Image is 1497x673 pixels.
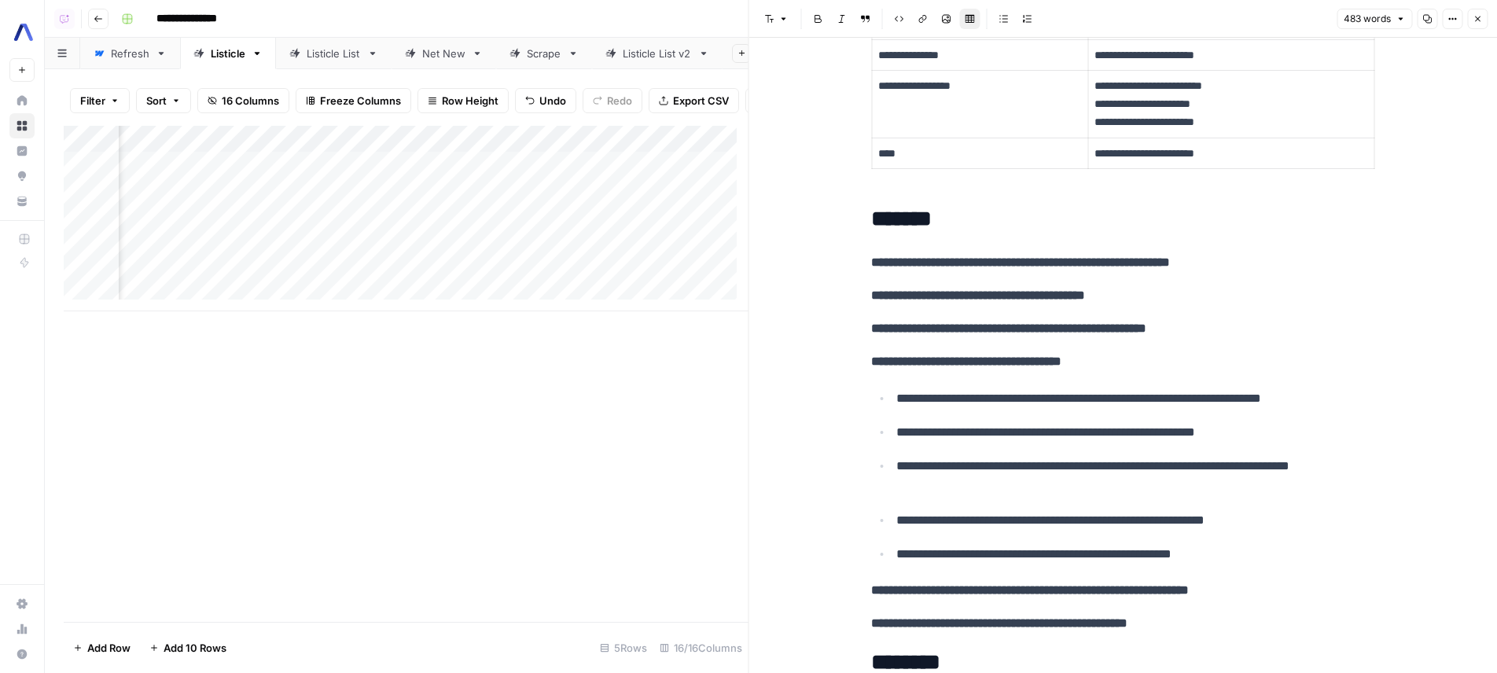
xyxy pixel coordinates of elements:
[70,88,130,113] button: Filter
[222,93,279,108] span: 16 Columns
[442,93,498,108] span: Row Height
[592,38,723,69] a: Listicle List v2
[9,88,35,113] a: Home
[211,46,245,61] div: Listicle
[1344,12,1391,26] span: 483 words
[496,38,592,69] a: Scrape
[653,635,748,660] div: 16/16 Columns
[9,642,35,667] button: Help + Support
[80,93,105,108] span: Filter
[197,88,289,113] button: 16 Columns
[422,46,465,61] div: Net New
[594,635,653,660] div: 5 Rows
[9,164,35,189] a: Opportunities
[9,18,38,46] img: AssemblyAI Logo
[296,88,411,113] button: Freeze Columns
[276,38,392,69] a: Listicle List
[623,46,692,61] div: Listicle List v2
[80,38,180,69] a: Refresh
[9,113,35,138] a: Browse
[1337,9,1412,29] button: 483 words
[527,46,561,61] div: Scrape
[9,13,35,52] button: Workspace: AssemblyAI
[607,93,632,108] span: Redo
[673,93,729,108] span: Export CSV
[146,93,167,108] span: Sort
[180,38,276,69] a: Listicle
[649,88,739,113] button: Export CSV
[9,138,35,164] a: Insights
[164,640,226,656] span: Add 10 Rows
[515,88,576,113] button: Undo
[539,93,566,108] span: Undo
[320,93,401,108] span: Freeze Columns
[392,38,496,69] a: Net New
[87,640,131,656] span: Add Row
[64,635,140,660] button: Add Row
[417,88,509,113] button: Row Height
[9,616,35,642] a: Usage
[111,46,149,61] div: Refresh
[136,88,191,113] button: Sort
[583,88,642,113] button: Redo
[9,189,35,214] a: Your Data
[140,635,236,660] button: Add 10 Rows
[9,591,35,616] a: Settings
[307,46,361,61] div: Listicle List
